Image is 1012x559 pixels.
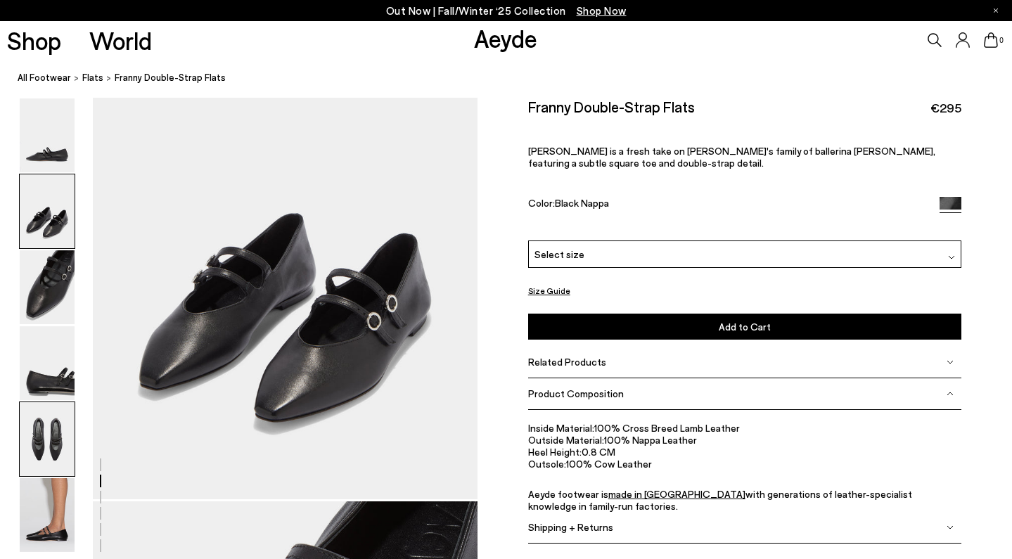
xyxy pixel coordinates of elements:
p: [PERSON_NAME] is a fresh take on [PERSON_NAME]'s family of ballerina [PERSON_NAME], featuring a s... [528,145,961,169]
img: Franny Double-Strap Flats - Image 6 [20,478,75,552]
nav: breadcrumb [18,59,1012,98]
li: 100% Cow Leather [528,458,961,470]
p: Aeyde footwear is with generations of leather-specialist knowledge in family-run factories. [528,488,961,512]
span: Add to Cart [719,321,771,333]
span: flats [82,72,103,83]
img: Franny Double-Strap Flats - Image 4 [20,326,75,400]
a: All Footwear [18,70,71,85]
span: €295 [930,99,961,117]
li: 100% Cross Breed Lamb Leather [528,422,961,434]
a: flats [82,70,103,85]
span: Related Products [528,356,606,368]
img: Franny Double-Strap Flats - Image 3 [20,250,75,324]
span: Outsole: [528,458,566,470]
button: Size Guide [528,282,570,300]
span: Product Composition [528,387,624,399]
img: Franny Double-Strap Flats - Image 1 [20,98,75,172]
a: Shop [7,28,61,53]
li: 100% Nappa Leather [528,434,961,446]
button: Add to Cart [528,314,961,340]
p: Out Now | Fall/Winter ‘25 Collection [386,2,627,20]
span: Shipping + Returns [528,521,613,533]
img: Franny Double-Strap Flats - Image 5 [20,402,75,476]
a: World [89,28,152,53]
span: Franny Double-Strap Flats [115,70,226,85]
img: svg%3E [947,390,954,397]
span: Outside Material: [528,434,604,446]
img: Franny Double-Strap Flats - Image 2 [20,174,75,248]
div: Color: [528,196,926,212]
a: Aeyde [474,23,537,53]
span: Inside Material: [528,422,594,434]
img: svg%3E [947,524,954,531]
img: svg%3E [948,253,955,260]
li: 0.8 CM [528,446,961,458]
h2: Franny Double-Strap Flats [528,98,695,115]
img: svg%3E [947,359,954,366]
span: Navigate to /collections/new-in [577,4,627,17]
a: made in [GEOGRAPHIC_DATA] [608,488,745,500]
a: 0 [984,32,998,48]
span: 0 [998,37,1005,44]
span: Heel Height: [528,446,582,458]
span: Select size [534,247,584,262]
span: Black Nappa [555,196,609,208]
